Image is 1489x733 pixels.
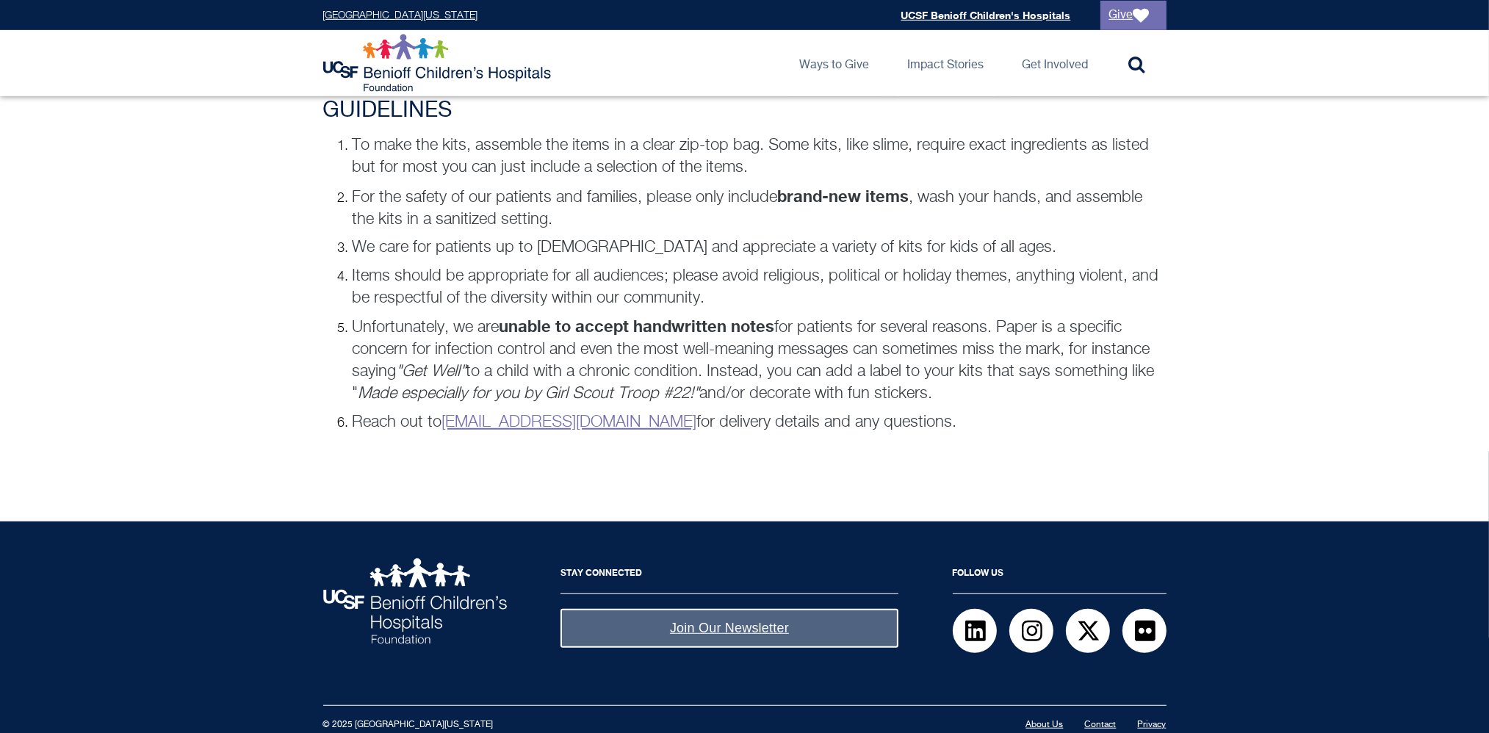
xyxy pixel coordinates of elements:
a: Get Involved [1011,30,1100,96]
a: Join Our Newsletter [560,609,898,648]
small: © 2025 [GEOGRAPHIC_DATA][US_STATE] [323,721,494,729]
a: [EMAIL_ADDRESS][DOMAIN_NAME] [442,414,697,430]
p: Items should be appropriate for all audiences; please avoid religious, political or holiday theme... [353,265,1167,309]
p: Unfortunately, we are for patients for several reasons. Paper is a specific concern for infection... [353,315,1167,405]
p: Reach out to for delivery details and any questions. [353,411,1167,433]
p: For the safety of our patients and families, please only include , wash your hands, and assemble ... [353,185,1167,231]
strong: unable to accept handwritten notes [500,317,775,336]
a: Privacy [1138,721,1167,729]
p: To make the kits, assemble the items in a clear zip-top bag. Some kits, like slime, require exact... [353,134,1167,178]
a: [GEOGRAPHIC_DATA][US_STATE] [323,10,478,21]
h2: Stay Connected [560,558,898,594]
img: Logo for UCSF Benioff Children's Hospitals Foundation [323,34,555,93]
a: Ways to Give [788,30,881,96]
a: UCSF Benioff Children's Hospitals [901,9,1071,21]
em: Made especially for you by Girl Scout Troop #22!" [358,386,700,402]
a: Give [1100,1,1167,30]
img: UCSF Benioff Children's Hospitals [323,558,507,644]
a: Contact [1085,721,1117,729]
p: We care for patients up to [DEMOGRAPHIC_DATA] and appreciate a variety of kits for kids of all ages. [353,236,1167,259]
h2: Follow Us [953,558,1167,594]
a: About Us [1026,721,1064,729]
em: "Get Well" [397,364,466,380]
strong: brand-new items [778,187,909,206]
a: Impact Stories [896,30,996,96]
h3: GUIDELINES [323,98,1167,124]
